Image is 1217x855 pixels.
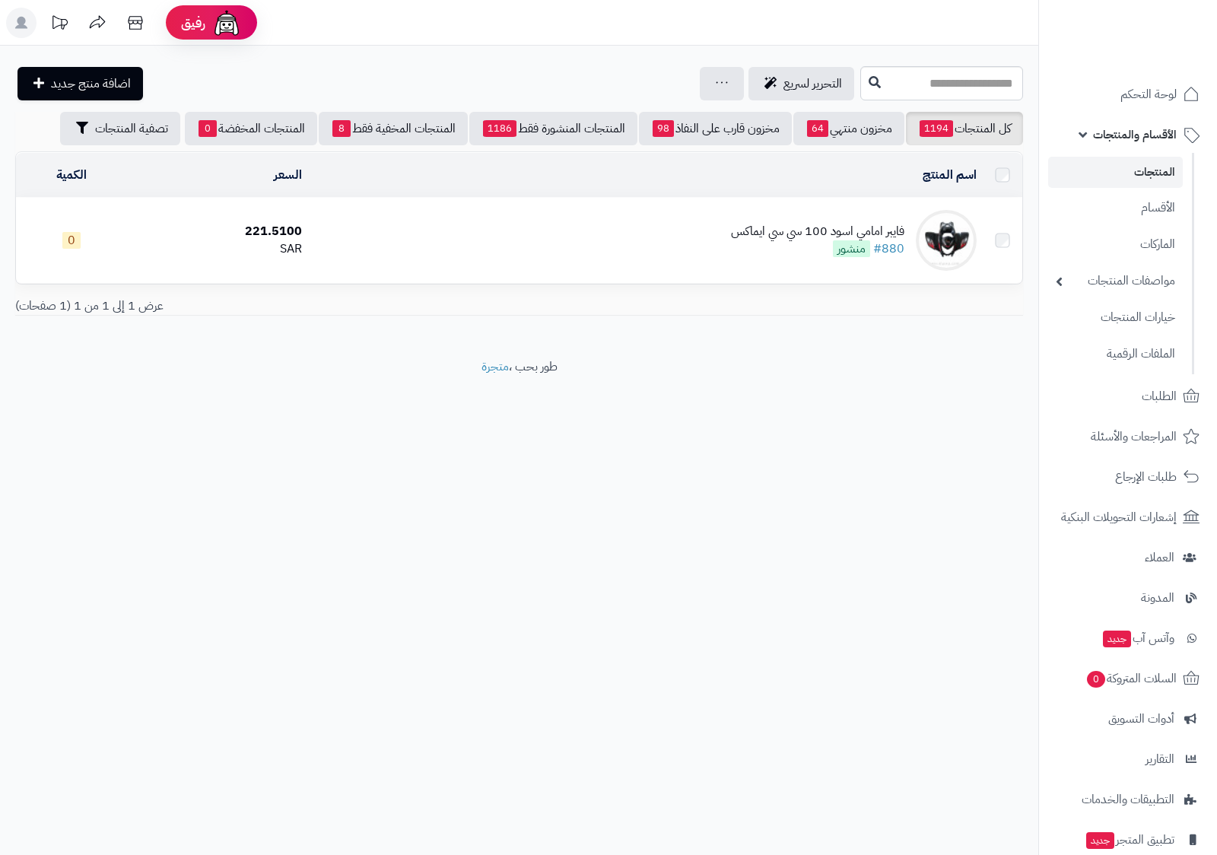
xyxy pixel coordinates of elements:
a: السعر [274,166,302,184]
a: طلبات الإرجاع [1048,459,1208,495]
img: فايبر امامي اسود 100 سي سي ايماكس [916,210,977,271]
a: مواصفات المنتجات [1048,265,1183,297]
span: المدونة [1141,587,1174,609]
a: الماركات [1048,228,1183,261]
a: السلات المتروكة0 [1048,660,1208,697]
a: المنتجات المخفية فقط8 [319,112,468,145]
img: ai-face.png [211,8,242,38]
span: التقارير [1146,749,1174,770]
a: متجرة [481,358,509,376]
a: #880 [873,240,904,258]
a: لوحة التحكم [1048,76,1208,113]
span: التحرير لسريع [783,75,842,93]
span: 1186 [483,120,516,137]
span: 64 [807,120,828,137]
a: كل المنتجات1194 [906,112,1023,145]
span: 8 [332,120,351,137]
span: أدوات التسويق [1108,708,1174,729]
a: التقارير [1048,741,1208,777]
a: اسم المنتج [923,166,977,184]
a: أدوات التسويق [1048,701,1208,737]
span: وآتس آب [1101,628,1174,649]
span: السلات المتروكة [1085,668,1177,689]
span: إشعارات التحويلات البنكية [1061,507,1177,528]
span: 98 [653,120,674,137]
div: SAR [133,240,302,258]
div: عرض 1 إلى 1 من 1 (1 صفحات) [4,297,520,315]
span: طلبات الإرجاع [1115,466,1177,488]
span: العملاء [1145,547,1174,568]
a: مخزون قارب على النفاذ98 [639,112,792,145]
a: المنتجات المخفضة0 [185,112,317,145]
a: المراجعات والأسئلة [1048,418,1208,455]
span: تصفية المنتجات [95,119,168,138]
span: 0 [62,232,81,249]
a: إشعارات التحويلات البنكية [1048,499,1208,536]
a: وآتس آبجديد [1048,620,1208,656]
a: المنتجات المنشورة فقط1186 [469,112,637,145]
a: الطلبات [1048,378,1208,415]
span: تطبيق المتجر [1085,829,1174,850]
span: 0 [199,120,217,137]
a: التطبيقات والخدمات [1048,781,1208,818]
a: تحديثات المنصة [40,8,78,42]
img: logo-2.png [1114,43,1203,75]
a: الأقسام [1048,192,1183,224]
a: العملاء [1048,539,1208,576]
span: التطبيقات والخدمات [1082,789,1174,810]
span: الطلبات [1142,386,1177,407]
span: الأقسام والمنتجات [1093,124,1177,145]
span: جديد [1086,832,1114,849]
span: رفيق [181,14,205,32]
a: خيارات المنتجات [1048,301,1183,334]
a: المنتجات [1048,157,1183,188]
span: 0 [1087,671,1105,688]
span: اضافة منتج جديد [51,75,131,93]
span: جديد [1103,631,1131,647]
span: 1194 [920,120,953,137]
span: لوحة التحكم [1120,84,1177,105]
a: التحرير لسريع [748,67,854,100]
a: الكمية [56,166,87,184]
div: 221.5100 [133,223,302,240]
button: تصفية المنتجات [60,112,180,145]
a: مخزون منتهي64 [793,112,904,145]
div: فايبر امامي اسود 100 سي سي ايماكس [731,223,904,240]
span: منشور [833,240,870,257]
a: المدونة [1048,580,1208,616]
span: المراجعات والأسئلة [1091,426,1177,447]
a: اضافة منتج جديد [17,67,143,100]
a: الملفات الرقمية [1048,338,1183,370]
